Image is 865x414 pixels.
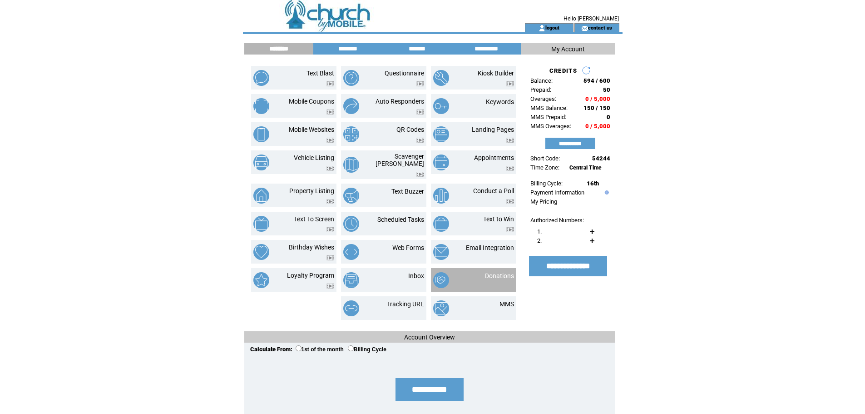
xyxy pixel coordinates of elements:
img: help.gif [603,190,609,195]
a: Text Blast [306,70,334,77]
img: email-integration.png [433,244,449,260]
a: Scavenger [PERSON_NAME] [376,153,424,167]
span: Authorized Numbers: [530,217,584,224]
img: video.png [416,138,424,143]
img: mobile-coupons.png [253,98,269,114]
img: video.png [416,81,424,86]
img: mms.png [433,300,449,316]
img: account_icon.gif [539,25,545,32]
img: video.png [326,227,334,232]
a: Keywords [486,98,514,105]
span: Central Time [569,165,602,171]
input: 1st of the month [296,345,302,351]
img: video.png [506,138,514,143]
img: qr-codes.png [343,126,359,142]
span: 50 [603,86,610,93]
img: tracking-url.png [343,300,359,316]
img: birthday-wishes.png [253,244,269,260]
span: 0 / 5,000 [585,123,610,130]
a: Scheduled Tasks [377,216,424,223]
span: CREDITS [549,67,577,74]
a: Birthday Wishes [289,244,334,251]
a: Appointments [474,154,514,161]
span: 150 / 150 [583,105,610,111]
img: video.png [506,227,514,232]
a: MMS [499,300,514,308]
img: video.png [506,81,514,86]
img: video.png [326,199,334,204]
img: text-to-screen.png [253,216,269,232]
a: Questionnaire [385,70,424,77]
img: vehicle-listing.png [253,155,269,170]
a: Inbox [408,272,424,279]
a: Email Integration [466,244,514,251]
img: keywords.png [433,98,449,114]
img: video.png [326,138,334,143]
img: kiosk-builder.png [433,70,449,86]
img: inbox.png [343,272,359,288]
a: Auto Responders [376,98,424,105]
img: video.png [326,110,334,115]
label: 1st of the month [296,346,344,353]
img: conduct-a-poll.png [433,188,449,204]
a: Conduct a Poll [473,187,514,195]
input: Billing Cycle [348,345,354,351]
img: scheduled-tasks.png [343,216,359,232]
img: video.png [506,166,514,171]
a: Payment Information [530,189,584,196]
img: questionnaire.png [343,70,359,86]
img: loyalty-program.png [253,272,269,288]
img: video.png [416,172,424,177]
img: video.png [506,199,514,204]
a: Kiosk Builder [478,70,514,77]
span: 0 [607,114,610,120]
span: 2. [537,237,542,244]
span: Account Overview [404,334,455,341]
img: donations.png [433,272,449,288]
a: My Pricing [530,198,557,205]
img: video.png [326,166,334,171]
img: text-to-win.png [433,216,449,232]
span: MMS Balance: [530,105,568,111]
span: Balance: [530,77,553,84]
a: Landing Pages [472,126,514,133]
span: Time Zone: [530,164,559,171]
img: video.png [416,110,424,115]
span: 594 / 600 [583,77,610,84]
span: 54244 [592,155,610,162]
img: mobile-websites.png [253,126,269,142]
a: QR Codes [396,126,424,133]
img: video.png [326,81,334,86]
a: Text To Screen [294,215,334,223]
span: Overages: [530,95,556,102]
span: 0 / 5,000 [585,95,610,102]
span: Short Code: [530,155,560,162]
a: Text to Win [483,215,514,223]
img: landing-pages.png [433,126,449,142]
img: scavenger-hunt.png [343,157,359,173]
img: video.png [326,255,334,260]
label: Billing Cycle [348,346,386,353]
a: Text Buzzer [391,188,424,195]
a: Vehicle Listing [294,154,334,161]
img: text-buzzer.png [343,188,359,204]
span: Calculate From: [250,346,292,353]
img: appointments.png [433,155,449,170]
span: MMS Overages: [530,123,571,130]
a: logout [545,25,559,30]
img: contact_us_icon.gif [581,25,588,32]
a: contact us [588,25,612,30]
img: text-blast.png [253,70,269,86]
a: Donations [485,272,514,279]
span: MMS Prepaid: [530,114,566,120]
img: auto-responders.png [343,98,359,114]
a: Loyalty Program [287,272,334,279]
a: Mobile Coupons [289,98,334,105]
img: property-listing.png [253,188,269,204]
span: Billing Cycle: [530,180,563,187]
span: 1. [537,228,542,235]
img: web-forms.png [343,244,359,260]
a: Web Forms [392,244,424,251]
img: video.png [326,284,334,289]
a: Mobile Websites [289,126,334,133]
